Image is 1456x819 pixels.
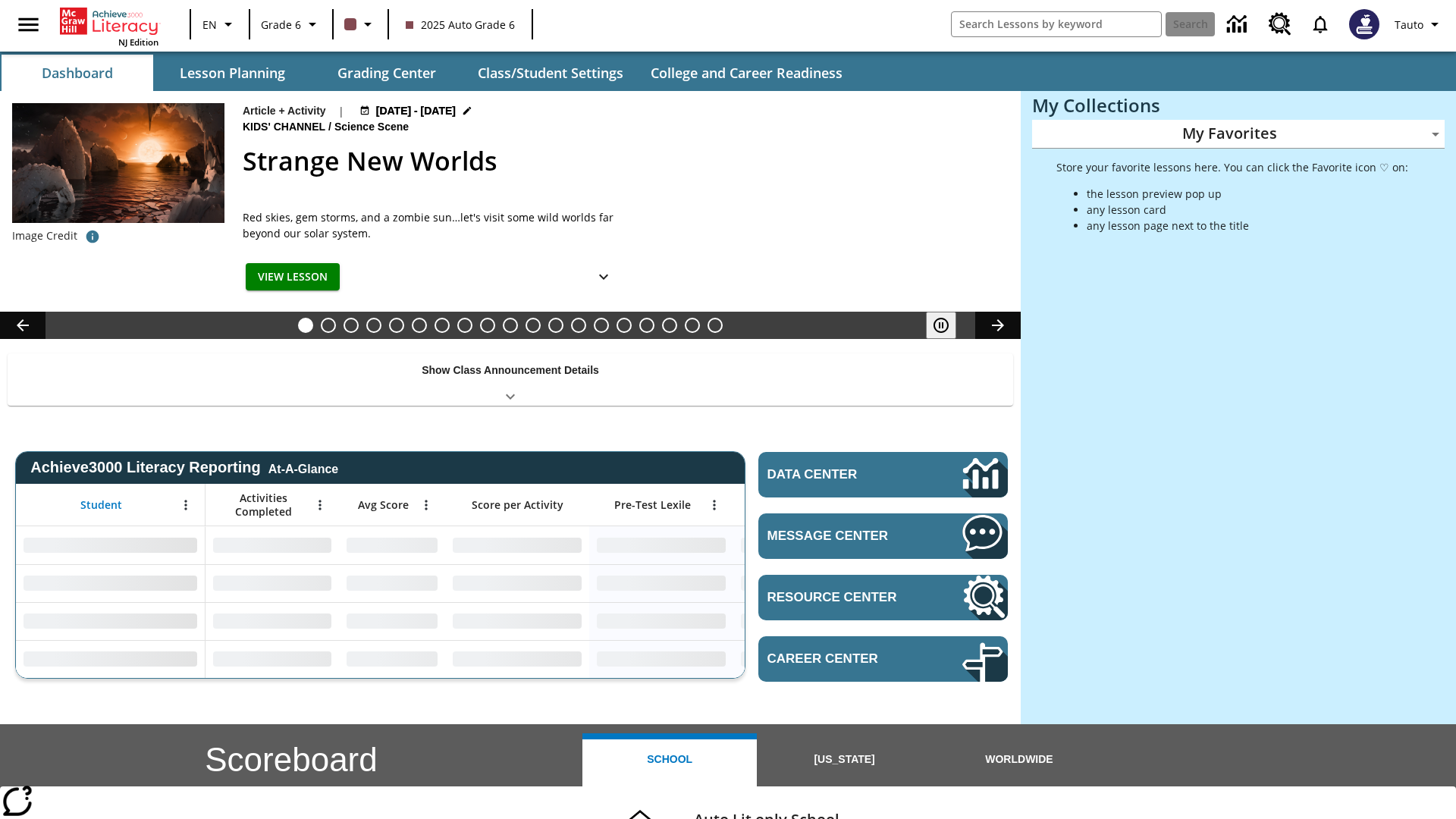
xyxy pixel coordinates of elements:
button: Slide 13 Pre-release lesson [571,318,586,333]
a: Message Center [758,513,1008,559]
div: No Data, [733,564,877,602]
button: Slide 15 Cooking Up Native Traditions [617,318,632,333]
div: No Data, [733,602,877,640]
span: Pre-Test Lexile [614,498,691,512]
button: Slide 17 Remembering Justice O'Connor [662,318,677,333]
div: My Favorites [1032,120,1445,149]
div: No Data, [339,526,445,564]
span: [DATE] - [DATE] [376,103,456,119]
button: College and Career Readiness [639,55,855,91]
input: search field [952,12,1161,36]
h2: Strange New Worlds [243,142,1003,180]
button: Select a new avatar [1340,5,1389,44]
button: Grading Center [311,55,463,91]
span: Student [80,498,122,512]
button: Dashboard [2,55,153,91]
span: Avg Score [358,498,409,512]
button: Slide 2 Taking Movies to the X-Dimension [321,318,336,333]
span: Tauto [1395,17,1423,33]
div: Home [60,5,158,48]
div: No Data, [733,640,877,678]
button: View Lesson [246,263,340,291]
span: | [338,103,344,119]
span: Achieve3000 Literacy Reporting [30,459,338,476]
button: Open Menu [174,494,197,516]
button: Open Menu [309,494,331,516]
button: Slide 5 Dirty Jobs Kids Had To Do [389,318,404,333]
a: Career Center [758,636,1008,682]
button: Slide 3 All Aboard the Hyperloop? [344,318,359,333]
button: Language: EN, Select a language [196,11,244,38]
span: Activities Completed [213,491,313,519]
button: Lesson Planning [156,55,308,91]
button: Slide 19 The Constitution's Balancing Act [708,318,723,333]
span: / [328,121,331,133]
a: Resource Center, Will open in new tab [1260,4,1301,45]
span: Resource Center [767,590,917,605]
h3: My Collections [1032,95,1445,116]
div: No Data, [339,640,445,678]
div: No Data, [206,640,339,678]
div: At-A-Glance [268,460,338,476]
p: Article + Activity [243,103,326,119]
li: the lesson preview pop up [1087,186,1408,202]
button: Slide 18 Point of View [685,318,700,333]
a: Home [60,6,158,36]
li: any lesson page next to the title [1087,218,1408,234]
img: Avatar [1349,9,1379,39]
div: No Data, [206,602,339,640]
button: Slide 12 Mixed Practice: Citing Evidence [548,318,563,333]
span: 2025 Auto Grade 6 [406,17,515,33]
button: School [582,733,757,786]
button: Slide 6 Cars of the Future? [412,318,427,333]
span: Science Scene [334,119,412,136]
button: Credit: NASA/JPL-Caltech/T. Pyle [77,223,108,250]
p: Show Class Announcement Details [422,362,599,378]
button: Lesson carousel, Next [975,312,1021,339]
button: Slide 11 The Invasion of the Free CD [526,318,541,333]
a: Resource Center, Will open in new tab [758,575,1008,620]
button: Open side menu [6,2,51,47]
button: Worldwide [932,733,1106,786]
button: Grade: Grade 6, Select a grade [255,11,328,38]
a: Notifications [1301,5,1340,44]
button: Profile/Settings [1389,11,1450,38]
button: Aug 24 - Aug 24 Choose Dates [356,103,476,119]
p: Image Credit [12,228,77,243]
button: Pause [926,312,956,339]
div: No Data, [206,526,339,564]
div: No Data, [206,564,339,602]
a: Data Center [1218,4,1260,45]
span: Kids' Channel [243,119,328,136]
button: Class color is dark brown. Change class color [338,11,383,38]
button: Slide 14 Career Lesson [594,318,609,333]
button: Slide 1 Strange New Worlds [298,318,313,333]
span: Grade 6 [261,17,301,33]
div: Show Class Announcement Details [8,353,1013,406]
p: Store your favorite lessons here. You can click the Favorite icon ♡ on: [1056,159,1408,175]
a: Data Center [758,452,1008,497]
span: Message Center [767,529,917,544]
div: Red skies, gem storms, and a zombie sun…let's visit some wild worlds far beyond our solar system. [243,209,622,241]
button: Slide 7 The Last Homesteaders [435,318,450,333]
button: Slide 4 Do You Want Fries With That? [366,318,381,333]
span: NJ Edition [118,36,158,48]
button: Open Menu [703,494,726,516]
span: Score per Activity [472,498,563,512]
button: Slide 9 Attack of the Terrifying Tomatoes [480,318,495,333]
button: Class/Student Settings [466,55,635,91]
span: Career Center [767,651,917,667]
li: any lesson card [1087,202,1408,218]
span: EN [202,17,217,33]
img: Artist's concept of what it would be like to stand on the surface of the exoplanet TRAPPIST-1 [12,103,224,223]
button: [US_STATE] [757,733,931,786]
div: No Data, [339,602,445,640]
span: Data Center [767,467,911,482]
div: No Data, [339,564,445,602]
button: Slide 16 Hooray for Constitution Day! [639,318,654,333]
button: Open Menu [415,494,438,516]
button: Show Details [588,263,619,291]
button: Slide 10 Fashion Forward in Ancient Rome [503,318,518,333]
button: Slide 8 Solar Power to the People [457,318,472,333]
